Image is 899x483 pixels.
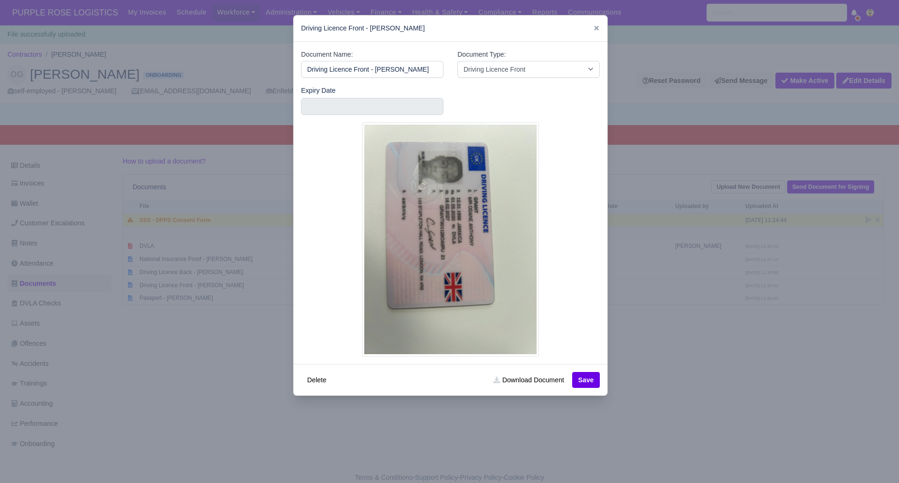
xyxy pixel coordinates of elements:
[572,372,600,388] button: Save
[301,49,353,60] label: Document Name:
[301,372,332,388] button: Delete
[487,372,570,388] a: Download Document
[852,438,899,483] iframe: Chat Widget
[294,15,607,42] div: Driving Licence Front - [PERSON_NAME]
[457,49,506,60] label: Document Type:
[301,85,336,96] label: Expiry Date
